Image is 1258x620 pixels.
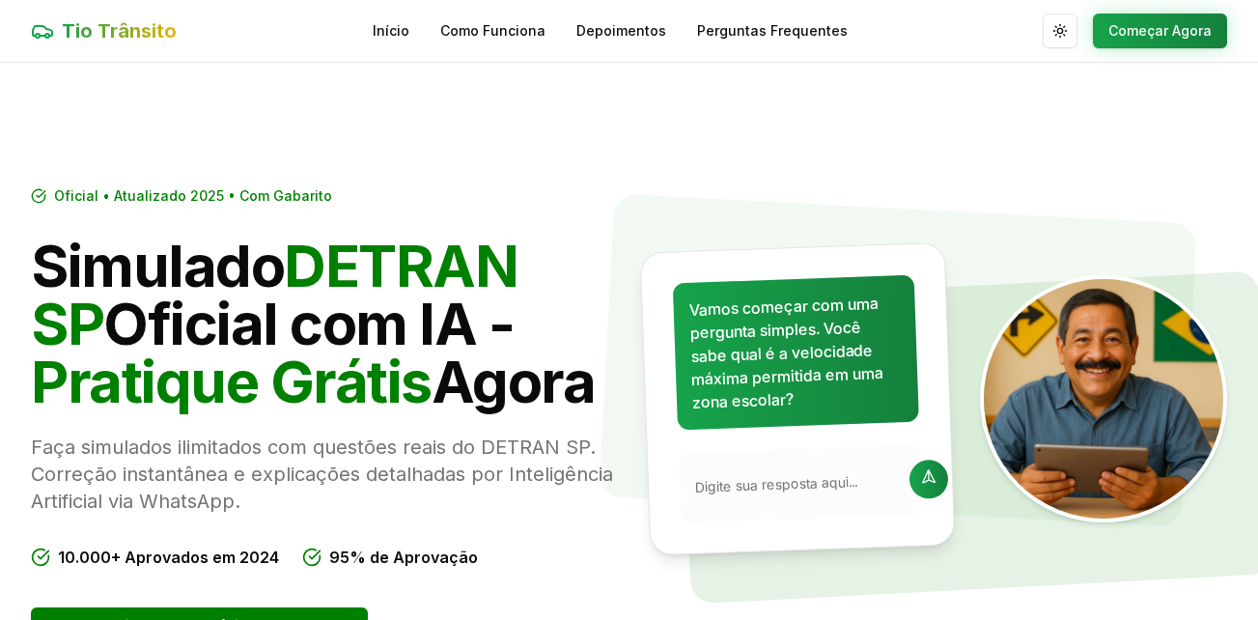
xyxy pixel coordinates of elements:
[31,231,517,358] span: DETRAN SP
[694,470,898,496] input: Digite sua resposta aqui...
[688,291,903,414] p: Vamos começar com uma pergunta simples. Você sabe qual é a velocidade máxima permitida em uma zon...
[440,21,545,41] a: Como Funciona
[329,546,478,569] span: 95% de Aprovação
[980,275,1227,522] img: Tio Trânsito
[697,21,848,41] a: Perguntas Frequentes
[1093,14,1227,48] button: Começar Agora
[373,21,409,41] a: Início
[576,21,666,41] a: Depoimentos
[58,546,279,569] span: 10.000+ Aprovados em 2024
[31,237,614,410] h1: Simulado Oficial com IA - Agora
[62,17,177,44] span: Tio Trânsito
[31,434,614,515] p: Faça simulados ilimitados com questões reais do DETRAN SP. Correção instantânea e explicações det...
[31,347,432,416] span: Pratique Grátis
[31,17,177,44] a: Tio Trânsito
[54,186,332,206] span: Oficial • Atualizado 2025 • Com Gabarito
